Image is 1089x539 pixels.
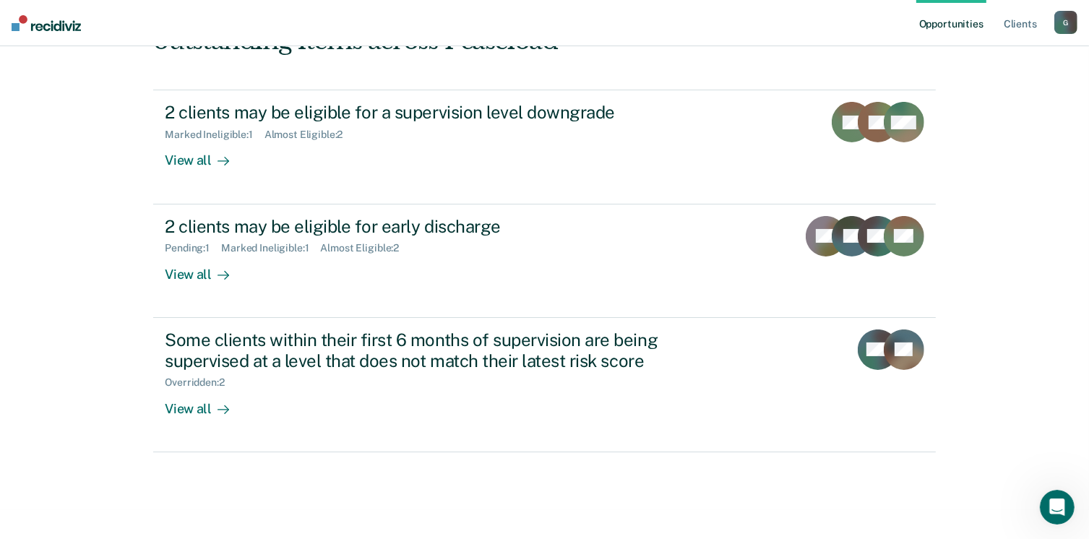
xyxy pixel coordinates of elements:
div: Pending : 1 [165,242,221,254]
img: Recidiviz [12,15,81,31]
iframe: Intercom live chat [1040,490,1075,525]
div: Overridden : 2 [165,376,236,389]
div: Marked Ineligible : 1 [165,129,264,141]
div: View all [165,254,246,283]
a: 2 clients may be eligible for early dischargePending:1Marked Ineligible:1Almost Eligible:2View all [153,204,935,318]
div: Some clients within their first 6 months of supervision are being supervised at a level that does... [165,329,672,371]
div: 2 clients may be eligible for a supervision level downgrade [165,102,672,123]
div: View all [165,141,246,169]
div: Almost Eligible : 2 [321,242,411,254]
a: 2 clients may be eligible for a supervision level downgradeMarked Ineligible:1Almost Eligible:2Vi... [153,90,935,204]
a: Some clients within their first 6 months of supervision are being supervised at a level that does... [153,318,935,452]
button: G [1054,11,1077,34]
div: View all [165,389,246,417]
div: Marked Ineligible : 1 [221,242,320,254]
div: Almost Eligible : 2 [264,129,355,141]
div: 2 clients may be eligible for early discharge [165,216,672,237]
